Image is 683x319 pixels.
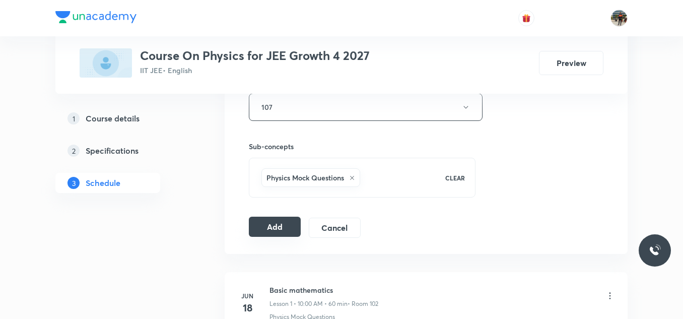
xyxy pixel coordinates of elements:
h4: 18 [237,300,257,315]
h6: Physics Mock Questions [266,172,344,183]
a: Company Logo [55,11,136,26]
h5: Course details [86,112,140,124]
img: Shrikanth Reddy [610,10,628,27]
h6: Jun [237,291,257,300]
button: avatar [518,10,534,26]
button: Preview [539,51,603,75]
p: 1 [67,112,80,124]
img: avatar [522,14,531,23]
p: 3 [67,177,80,189]
p: Lesson 1 • 10:00 AM • 60 min [269,299,348,308]
button: Add [249,217,301,237]
button: 107 [249,93,483,121]
img: EE91423B-1BCA-416C-93CE-9412541EE05E_plus.png [80,48,132,78]
img: ttu [649,244,661,257]
p: CLEAR [445,173,465,182]
p: • Room 102 [348,299,378,308]
p: 2 [67,145,80,157]
button: Cancel [309,218,361,238]
img: Company Logo [55,11,136,23]
h3: Course On Physics for JEE Growth 4 2027 [140,48,370,63]
p: IIT JEE • English [140,65,370,76]
h5: Schedule [86,177,120,189]
h6: Basic mathematics [269,285,378,295]
a: 1Course details [55,108,192,129]
h5: Specifications [86,145,139,157]
a: 2Specifications [55,141,192,161]
h6: Sub-concepts [249,141,475,152]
